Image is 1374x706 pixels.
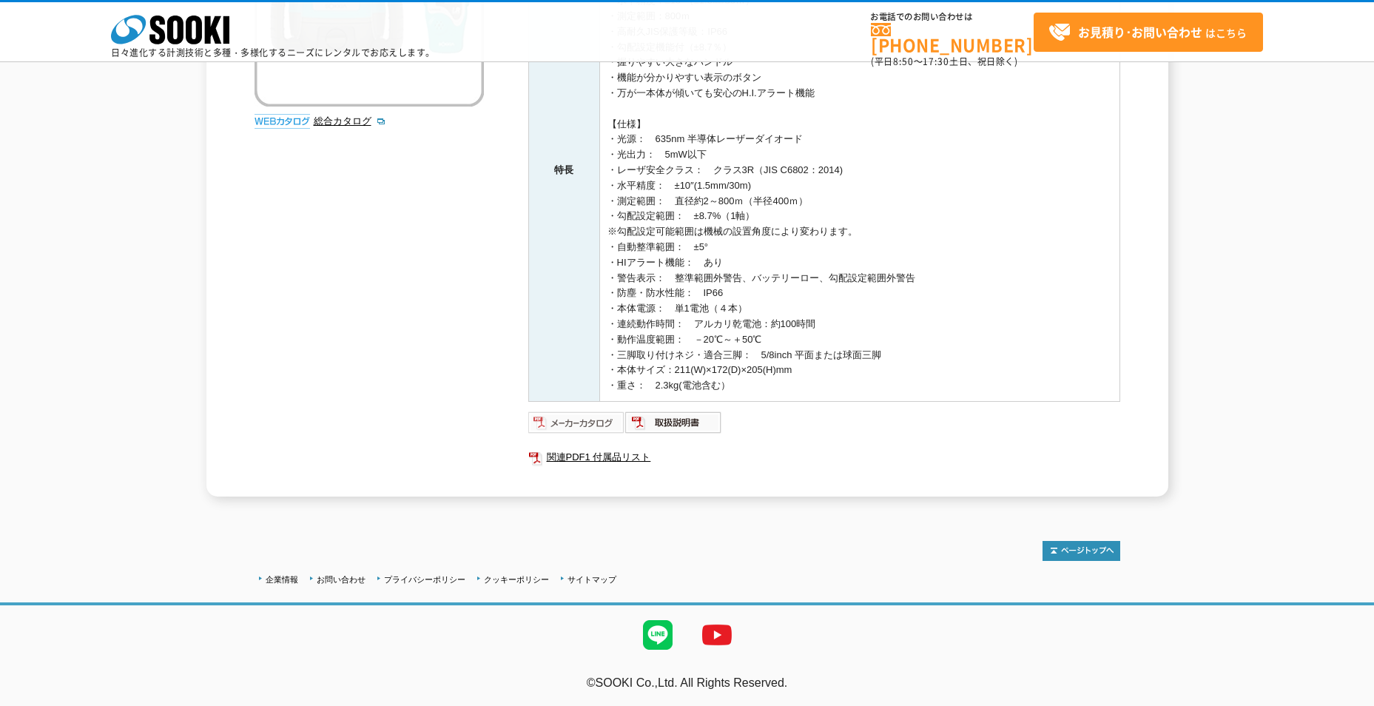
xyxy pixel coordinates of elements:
a: サイトマップ [568,575,616,584]
a: 企業情報 [266,575,298,584]
img: webカタログ [255,114,310,129]
a: 総合カタログ [314,115,386,127]
img: トップページへ [1043,541,1120,561]
span: 17:30 [923,55,949,68]
a: お見積り･お問い合わせはこちら [1034,13,1263,52]
span: (平日 ～ 土日、祝日除く) [871,55,1017,68]
img: メーカーカタログ [528,411,625,434]
span: 8:50 [893,55,914,68]
a: お問い合わせ [317,575,366,584]
a: [PHONE_NUMBER] [871,23,1034,53]
a: テストMail [1317,691,1374,704]
a: 取扱説明書 [625,420,722,431]
img: YouTube [687,605,747,665]
p: 日々進化する計測技術と多種・多様化するニーズにレンタルでお応えします。 [111,48,435,57]
strong: お見積り･お問い合わせ [1078,23,1202,41]
a: 関連PDF1 付属品リスト [528,448,1120,467]
span: お電話でのお問い合わせは [871,13,1034,21]
a: クッキーポリシー [484,575,549,584]
img: 取扱説明書 [625,411,722,434]
img: LINE [628,605,687,665]
a: プライバシーポリシー [384,575,465,584]
span: はこちら [1048,21,1247,44]
a: メーカーカタログ [528,420,625,431]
